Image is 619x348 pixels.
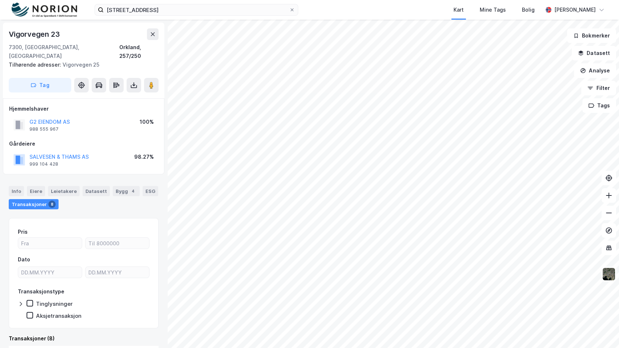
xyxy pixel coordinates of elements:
[119,43,159,60] div: Orkland, 257/250
[18,267,82,278] input: DD.MM.YYYY
[454,5,464,14] div: Kart
[574,63,616,78] button: Analyse
[583,313,619,348] div: Kontrollprogram for chat
[129,187,137,195] div: 4
[9,62,63,68] span: Tilhørende adresser:
[522,5,535,14] div: Bolig
[36,300,73,307] div: Tinglysninger
[29,161,58,167] div: 999 104 428
[480,5,506,14] div: Mine Tags
[12,3,77,17] img: norion-logo.80e7a08dc31c2e691866.png
[582,98,616,113] button: Tags
[85,267,149,278] input: DD.MM.YYYY
[9,60,153,69] div: Vigorvegen 25
[18,255,30,264] div: Dato
[9,104,158,113] div: Hjemmelshaver
[9,199,59,209] div: Transaksjoner
[134,153,154,161] div: 98.27%
[567,28,616,43] button: Bokmerker
[18,287,64,296] div: Transaksjonstype
[143,186,158,196] div: ESG
[48,186,80,196] div: Leietakere
[48,201,56,208] div: 8
[572,46,616,60] button: Datasett
[554,5,596,14] div: [PERSON_NAME]
[9,186,24,196] div: Info
[18,238,82,249] input: Fra
[113,186,140,196] div: Bygg
[140,118,154,126] div: 100%
[602,267,616,281] img: 9k=
[9,139,158,148] div: Gårdeiere
[9,43,119,60] div: 7300, [GEOGRAPHIC_DATA], [GEOGRAPHIC_DATA]
[9,78,71,92] button: Tag
[83,186,110,196] div: Datasett
[36,312,81,319] div: Aksjetransaksjon
[27,186,45,196] div: Eiere
[581,81,616,95] button: Filter
[18,228,28,236] div: Pris
[9,334,159,343] div: Transaksjoner (8)
[104,4,289,15] input: Søk på adresse, matrikkel, gårdeiere, leietakere eller personer
[583,313,619,348] iframe: Chat Widget
[9,28,61,40] div: Vigorvegen 23
[29,126,59,132] div: 988 555 967
[85,238,149,249] input: Til 8000000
